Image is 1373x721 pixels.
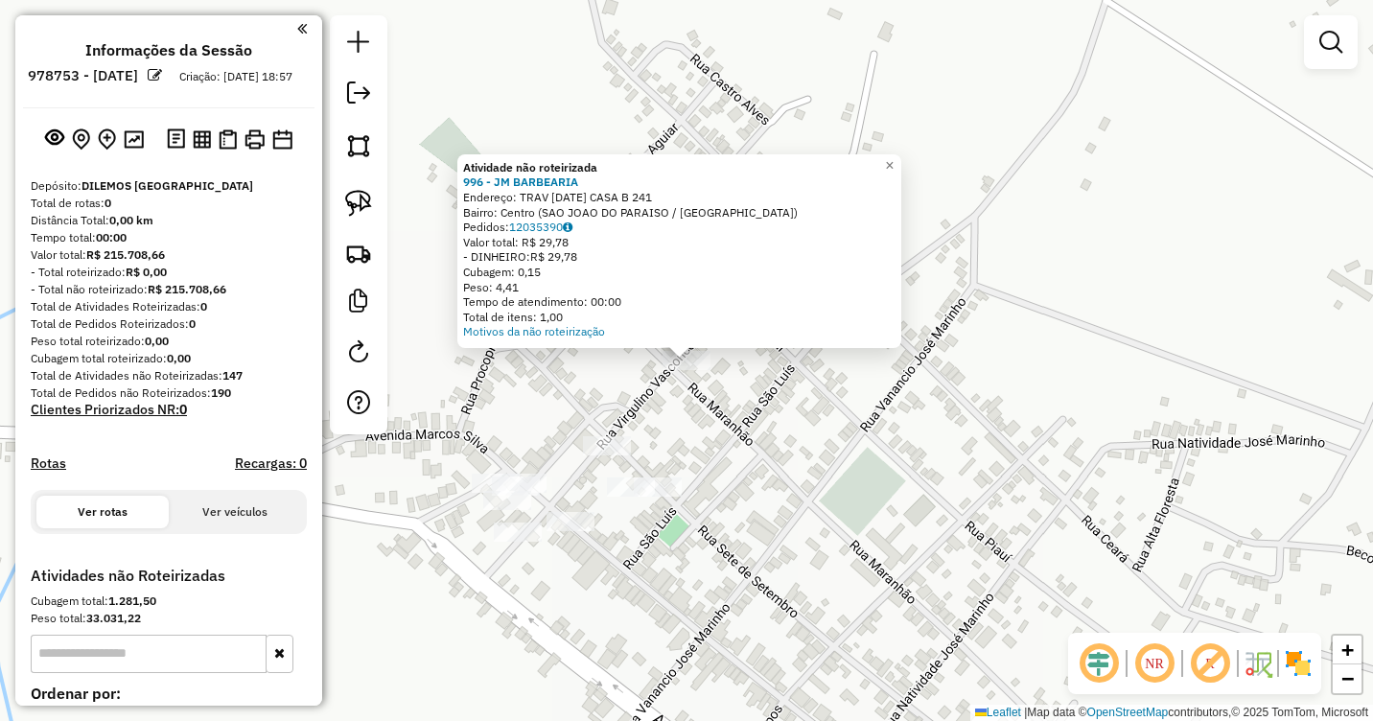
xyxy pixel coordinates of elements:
button: Ver rotas [36,496,169,528]
span: Ocultar deslocamento [1076,640,1122,686]
div: Total de Pedidos não Roteirizados: [31,384,307,402]
strong: 0 [189,316,196,331]
div: Depósito: [31,177,307,195]
a: Reroteirizar Sessão [339,333,378,376]
a: Rotas [31,455,66,472]
div: - DINHEIRO: [463,249,896,265]
strong: 0,00 [167,351,191,365]
strong: 0 [200,299,207,314]
div: Peso total: [31,610,307,627]
div: Total de Atividades não Roteirizadas: [31,367,307,384]
strong: 0,00 km [109,213,153,227]
a: Leaflet [975,706,1021,719]
div: Atividade não roteirizada - BAR DA CORINA [583,436,631,455]
div: Peso total roteirizado: [31,333,307,350]
strong: 0 [105,196,111,210]
div: Atividade não roteirizada - IDELMA MATA VIANA [492,477,540,496]
strong: 00:00 [96,230,127,244]
div: Total de rotas: [31,195,307,212]
span: R$ 29,78 [530,249,577,264]
a: Zoom out [1333,664,1361,693]
h6: 978753 - [DATE] [28,67,138,84]
div: Total de Atividades Roteirizadas: [31,298,307,315]
span: Ocultar NR [1131,640,1177,686]
div: Distância Total: [31,212,307,229]
img: Fluxo de ruas [1243,648,1273,679]
a: Exibir filtros [1312,23,1350,61]
img: Criar rota [345,240,372,267]
a: Clique aqui para minimizar o painel [297,17,307,39]
div: Valor total: [31,246,307,264]
strong: 147 [222,368,243,383]
div: Atividade não roteirizada - CONV. ZERO GRAU 2 [483,491,531,510]
a: Motivos da não roteirização [463,324,605,338]
div: - Total roteirizado: [31,264,307,281]
div: Cubagem total roteirizado: [31,350,307,367]
div: Atividade não roteirizada - COUTRY BAR [499,474,547,493]
a: 996 - JM BARBEARIA [463,174,578,189]
div: Tempo total: [31,229,307,246]
div: Cubagem: 0,15 [463,265,896,280]
strong: R$ 215.708,66 [148,282,226,296]
a: Criar modelo [339,282,378,325]
img: Exibir/Ocultar setores [1283,648,1314,679]
div: Pedidos: [463,220,896,235]
strong: 33.031,22 [86,611,141,625]
span: Exibir rótulo [1187,640,1233,686]
h4: Recargas: 0 [235,455,307,472]
a: OpenStreetMap [1087,706,1169,719]
strong: R$ 0,00 [126,265,167,279]
button: Disponibilidade de veículos [268,126,296,153]
div: Cubagem total: [31,593,307,610]
span: × [885,157,894,174]
div: Peso: 4,41 [463,280,896,295]
strong: DILEMOS [GEOGRAPHIC_DATA] [81,178,253,193]
div: Atividade não roteirizada - ADEGA SAIDEIRA [494,523,542,542]
button: Visualizar relatório de Roteirização [189,126,215,151]
a: Nova sessão e pesquisa [339,23,378,66]
button: Logs desbloquear sessão [163,125,189,154]
span: − [1341,666,1354,690]
strong: Atividade não roteirizada [463,160,597,174]
a: Close popup [878,154,901,177]
strong: 190 [211,385,231,400]
a: Criar rota [337,232,380,274]
strong: 1.281,50 [108,593,156,608]
h4: Informações da Sessão [85,41,252,59]
button: Imprimir Rotas [241,126,268,153]
div: Atividade não roteirizada - RESTAURANTE PRATO CH [547,512,594,531]
em: Alterar nome da sessão [148,68,162,82]
i: Observações [563,221,572,233]
img: Selecionar atividades - laço [345,190,372,217]
button: Ver veículos [169,496,301,528]
label: Ordenar por: [31,682,307,705]
img: Selecionar atividades - polígono [345,132,372,159]
h4: Atividades não Roteirizadas [31,567,307,585]
strong: R$ 215.708,66 [86,247,165,262]
div: Endereço: TRAV [DATE] CASA B 241 [463,190,896,205]
a: 12035390 [509,220,572,234]
span: + [1341,638,1354,662]
div: Atividade não roteirizada - JM BARBEARIA [663,351,710,370]
div: Atividade não roteirizada - CENTRAL BAR [634,477,682,497]
button: Visualizar Romaneio [215,126,241,153]
strong: 0,00 [145,334,169,348]
div: Criação: [DATE] 18:57 [172,68,300,85]
button: Otimizar todas as rotas [120,126,148,151]
div: Map data © contributors,© 2025 TomTom, Microsoft [970,705,1373,721]
button: Exibir sessão original [41,124,68,154]
h4: Clientes Priorizados NR: [31,402,307,418]
div: Total de Pedidos Roteirizados: [31,315,307,333]
div: Atividade não roteirizada - COUTRY BAR [472,474,520,493]
a: Zoom in [1333,636,1361,664]
button: Centralizar mapa no depósito ou ponto de apoio [68,125,94,154]
strong: 0 [179,401,187,418]
div: Bairro: Centro (SAO JOAO DO PARAISO / [GEOGRAPHIC_DATA]) [463,205,896,221]
div: Total de itens: 1,00 [463,310,896,325]
div: Tempo de atendimento: 00:00 [463,294,896,310]
a: Exportar sessão [339,74,378,117]
div: Valor total: R$ 29,78 [463,235,896,250]
span: | [1024,706,1027,719]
